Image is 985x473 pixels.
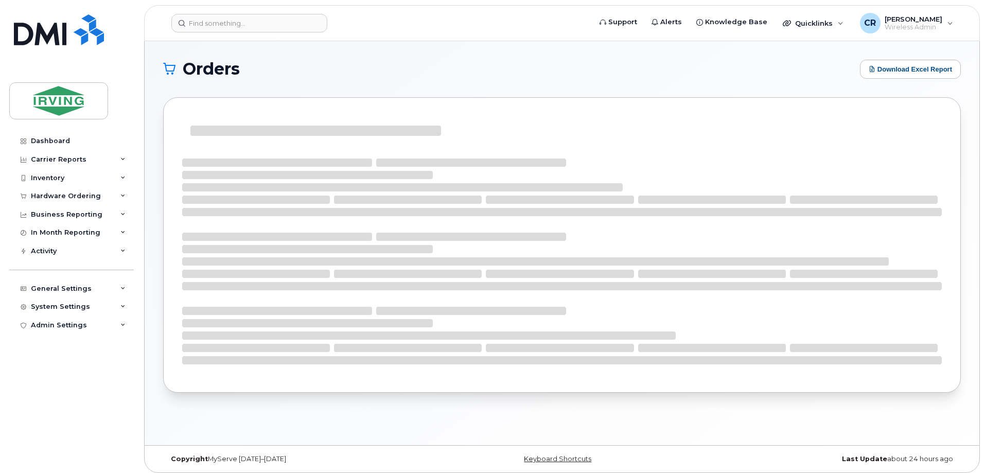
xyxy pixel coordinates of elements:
div: about 24 hours ago [695,455,961,463]
span: Orders [183,61,240,77]
strong: Copyright [171,455,208,463]
a: Keyboard Shortcuts [524,455,591,463]
button: Download Excel Report [860,60,961,79]
div: MyServe [DATE]–[DATE] [163,455,429,463]
strong: Last Update [842,455,887,463]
